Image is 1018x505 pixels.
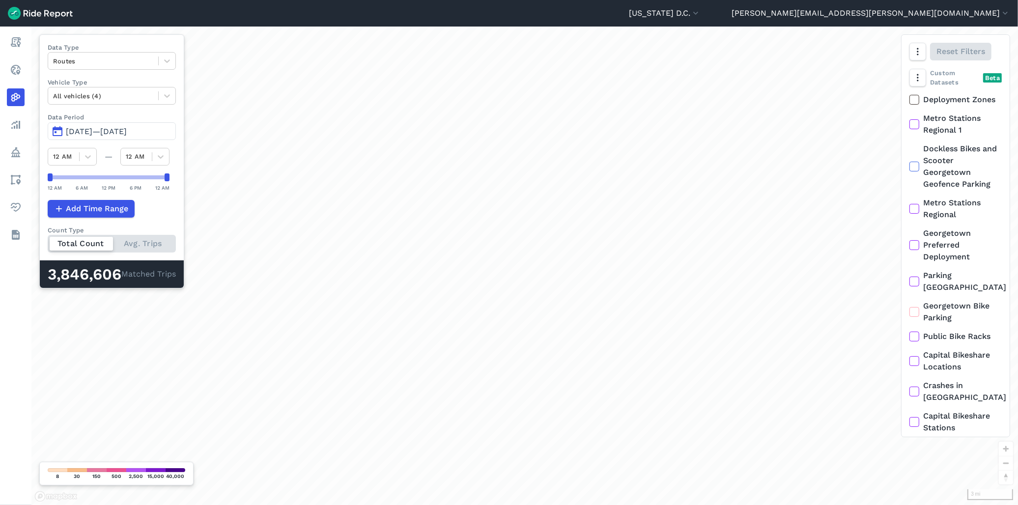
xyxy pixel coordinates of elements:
div: loading [31,27,1018,505]
div: 12 AM [48,183,62,192]
a: Datasets [7,226,25,244]
label: Data Period [48,112,176,122]
img: Ride Report [8,7,73,20]
a: Realtime [7,61,25,79]
label: Dockless Bikes and Scooter Georgetown Geofence Parking [909,143,1002,190]
label: Metro Stations Regional [909,197,1002,221]
button: Add Time Range [48,200,135,218]
a: Analyze [7,116,25,134]
span: [DATE]—[DATE] [66,127,127,136]
span: Reset Filters [936,46,985,57]
div: 3,846,606 [48,268,121,281]
a: Health [7,198,25,216]
label: Data Type [48,43,176,52]
label: Crashes in [GEOGRAPHIC_DATA] [909,380,1002,403]
label: Vehicle Type [48,78,176,87]
div: 12 AM [155,183,170,192]
div: Beta [983,73,1002,83]
button: Reset Filters [930,43,991,60]
label: Public Bike Racks [909,331,1002,342]
label: Parking [GEOGRAPHIC_DATA] [909,270,1002,293]
label: Capital Bikeshare Locations [909,349,1002,373]
div: Custom Datasets [909,68,1002,87]
label: Metro Stations Regional 1 [909,112,1002,136]
div: — [97,151,120,163]
div: Count Type [48,225,176,235]
a: Policy [7,143,25,161]
span: Add Time Range [66,203,128,215]
button: [DATE]—[DATE] [48,122,176,140]
div: 12 PM [102,183,116,192]
button: [US_STATE] D.C. [629,7,701,19]
div: 6 AM [76,183,88,192]
a: Areas [7,171,25,189]
div: 6 PM [130,183,141,192]
label: Georgetown Bike Parking [909,300,1002,324]
button: [PERSON_NAME][EMAIL_ADDRESS][PERSON_NAME][DOMAIN_NAME] [732,7,1010,19]
div: Matched Trips [40,260,184,288]
label: Deployment Zones [909,94,1002,106]
a: Report [7,33,25,51]
label: Capital Bikeshare Stations [909,410,1002,434]
a: Heatmaps [7,88,25,106]
label: Georgetown Preferred Deployment [909,227,1002,263]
